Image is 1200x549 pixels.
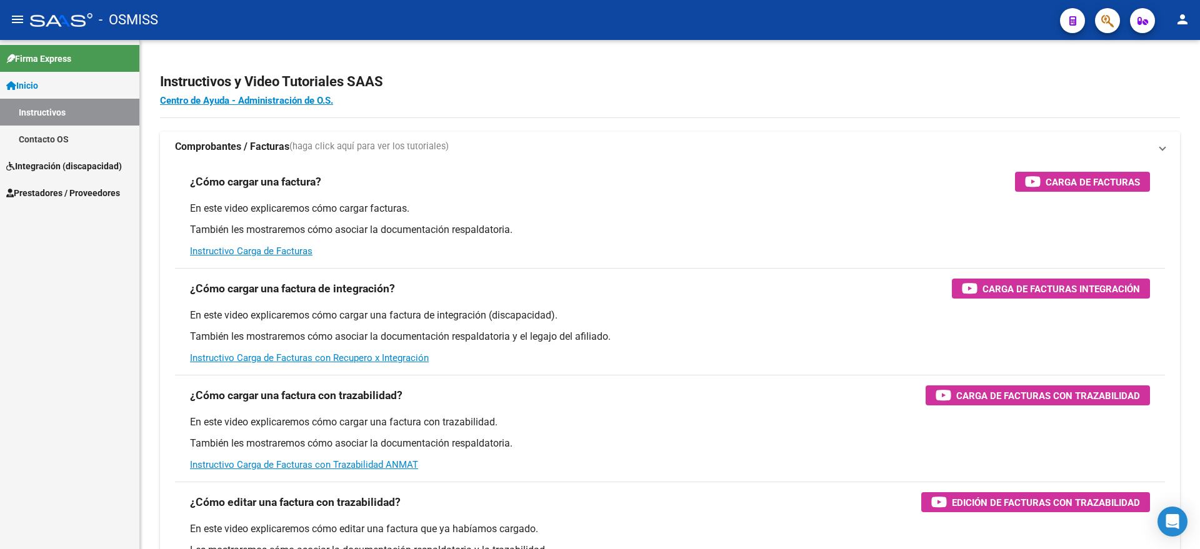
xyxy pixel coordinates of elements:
p: También les mostraremos cómo asociar la documentación respaldatoria. [190,437,1150,450]
p: En este video explicaremos cómo cargar una factura de integración (discapacidad). [190,309,1150,322]
h3: ¿Cómo cargar una factura con trazabilidad? [190,387,402,404]
span: Carga de Facturas [1046,174,1140,190]
p: En este video explicaremos cómo editar una factura que ya habíamos cargado. [190,522,1150,536]
mat-icon: menu [10,12,25,27]
span: Edición de Facturas con Trazabilidad [952,495,1140,510]
button: Carga de Facturas Integración [952,279,1150,299]
a: Instructivo Carga de Facturas [190,245,312,257]
button: Edición de Facturas con Trazabilidad [921,492,1150,512]
span: Carga de Facturas Integración [982,281,1140,297]
a: Instructivo Carga de Facturas con Trazabilidad ANMAT [190,459,418,470]
span: - OSMISS [99,6,158,34]
span: Carga de Facturas con Trazabilidad [956,388,1140,403]
mat-expansion-panel-header: Comprobantes / Facturas(haga click aquí para ver los tutoriales) [160,132,1180,162]
p: En este video explicaremos cómo cargar facturas. [190,202,1150,215]
span: Prestadores / Proveedores [6,186,120,200]
mat-icon: person [1175,12,1190,27]
a: Centro de Ayuda - Administración de O.S. [160,95,333,106]
div: Open Intercom Messenger [1157,507,1187,537]
h3: ¿Cómo editar una factura con trazabilidad? [190,493,401,511]
h2: Instructivos y Video Tutoriales SAAS [160,70,1180,94]
h3: ¿Cómo cargar una factura de integración? [190,280,395,297]
span: Firma Express [6,52,71,66]
p: También les mostraremos cómo asociar la documentación respaldatoria y el legajo del afiliado. [190,330,1150,344]
button: Carga de Facturas con Trazabilidad [926,385,1150,405]
span: Inicio [6,79,38,92]
span: Integración (discapacidad) [6,159,122,173]
strong: Comprobantes / Facturas [175,140,289,154]
p: También les mostraremos cómo asociar la documentación respaldatoria. [190,223,1150,237]
a: Instructivo Carga de Facturas con Recupero x Integración [190,352,429,364]
button: Carga de Facturas [1015,172,1150,192]
h3: ¿Cómo cargar una factura? [190,173,321,190]
p: En este video explicaremos cómo cargar una factura con trazabilidad. [190,415,1150,429]
span: (haga click aquí para ver los tutoriales) [289,140,449,154]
